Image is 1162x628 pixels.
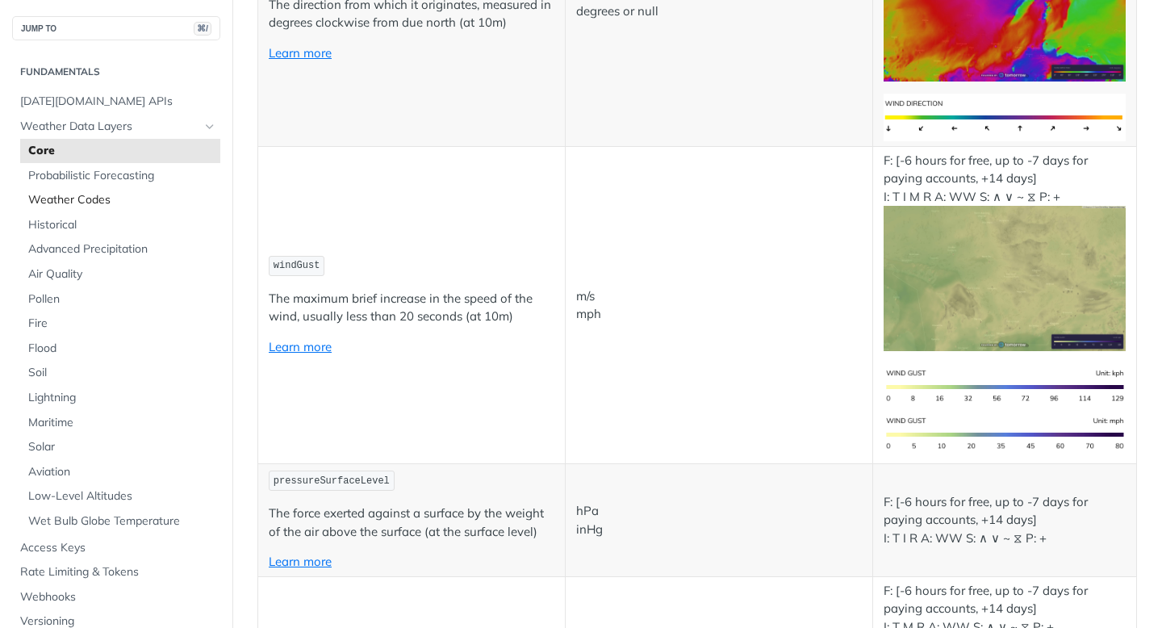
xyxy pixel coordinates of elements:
p: The force exerted against a surface by the weight of the air above the surface (at the surface le... [269,504,554,541]
span: Expand image [884,108,1126,124]
a: Webhooks [12,585,220,609]
a: Learn more [269,554,332,569]
p: hPa inHg [576,502,862,538]
a: Maritime [20,411,220,435]
span: Lightning [28,390,216,406]
p: F: [-6 hours for free, up to -7 days for paying accounts, +14 days] I: T I M R A: WW S: ∧ ∨ ~ ⧖ P: + [884,152,1126,351]
span: Advanced Precipitation [28,241,216,257]
span: ⌘/ [194,22,211,36]
a: Fire [20,312,220,336]
a: Lightning [20,386,220,410]
a: Learn more [269,339,332,354]
a: Weather Codes [20,188,220,212]
span: Soil [28,365,216,381]
span: Access Keys [20,540,216,556]
span: Low-Level Altitudes [28,488,216,504]
span: Weather Codes [28,192,216,208]
a: [DATE][DOMAIN_NAME] APIs [12,90,220,114]
span: Expand image [884,270,1126,285]
span: Historical [28,217,216,233]
a: Low-Level Altitudes [20,484,220,509]
span: Flood [28,341,216,357]
a: Rate Limiting & Tokens [12,560,220,584]
a: Historical [20,213,220,237]
button: JUMP TO⌘/ [12,16,220,40]
a: Weather Data LayersHide subpages for Weather Data Layers [12,115,220,139]
p: degrees or null [576,2,862,21]
button: Hide subpages for Weather Data Layers [203,120,216,133]
p: The maximum brief increase in the speed of the wind, usually less than 20 seconds (at 10m) [269,290,554,326]
a: Probabilistic Forecasting [20,164,220,188]
span: Solar [28,439,216,455]
a: Pollen [20,287,220,312]
span: [DATE][DOMAIN_NAME] APIs [20,94,216,110]
h2: Fundamentals [12,65,220,79]
a: Access Keys [12,536,220,560]
img: wind-gust [884,206,1126,351]
img: wind-direction [884,94,1126,141]
img: wind-gust-si [884,363,1126,411]
span: windGust [274,260,320,271]
a: Wet Bulb Globe Temperature [20,509,220,534]
span: Core [28,143,216,159]
a: Flood [20,337,220,361]
p: F: [-6 hours for free, up to -7 days for paying accounts, +14 days] I: T I R A: WW S: ∧ ∨ ~ ⧖ P: + [884,493,1126,548]
a: Aviation [20,460,220,484]
span: Fire [28,316,216,332]
span: Weather Data Layers [20,119,199,135]
span: Wet Bulb Globe Temperature [28,513,216,530]
span: pressureSurfaceLevel [274,475,390,487]
span: Expand image [884,379,1126,394]
span: Aviation [28,464,216,480]
a: Core [20,139,220,163]
span: Probabilistic Forecasting [28,168,216,184]
a: Soil [20,361,220,385]
a: Air Quality [20,262,220,287]
img: wind-gust-us [884,411,1126,458]
span: Webhooks [20,589,216,605]
span: Pollen [28,291,216,308]
p: m/s mph [576,287,862,324]
a: Learn more [269,45,332,61]
span: Maritime [28,415,216,431]
span: Rate Limiting & Tokens [20,564,216,580]
a: Advanced Precipitation [20,237,220,262]
span: Expand image [884,426,1126,442]
span: Air Quality [28,266,216,283]
a: Solar [20,435,220,459]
